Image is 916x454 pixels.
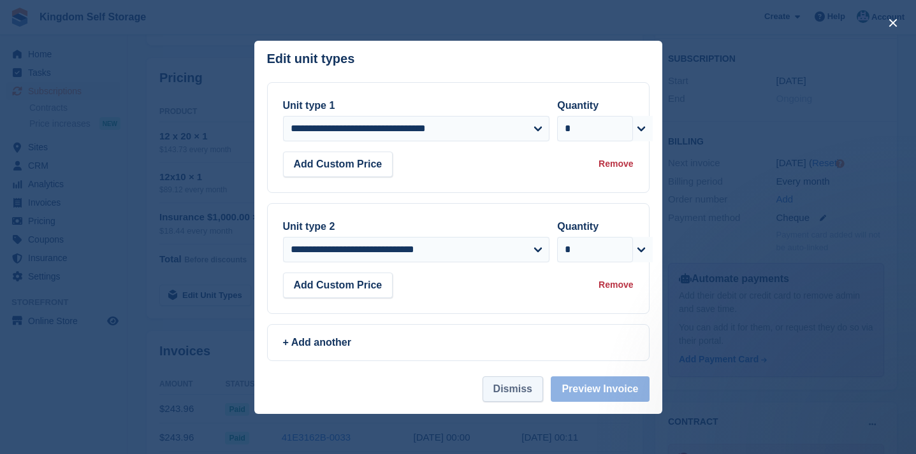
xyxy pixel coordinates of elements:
[483,376,543,402] button: Dismiss
[557,221,599,232] label: Quantity
[283,335,634,350] div: + Add another
[267,324,650,361] a: + Add another
[283,273,393,298] button: Add Custom Price
[283,221,335,232] label: Unit type 2
[883,13,903,33] button: close
[283,100,335,111] label: Unit type 1
[283,152,393,177] button: Add Custom Price
[551,376,649,402] button: Preview Invoice
[267,52,355,66] p: Edit unit types
[599,278,633,292] div: Remove
[599,157,633,171] div: Remove
[557,100,599,111] label: Quantity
